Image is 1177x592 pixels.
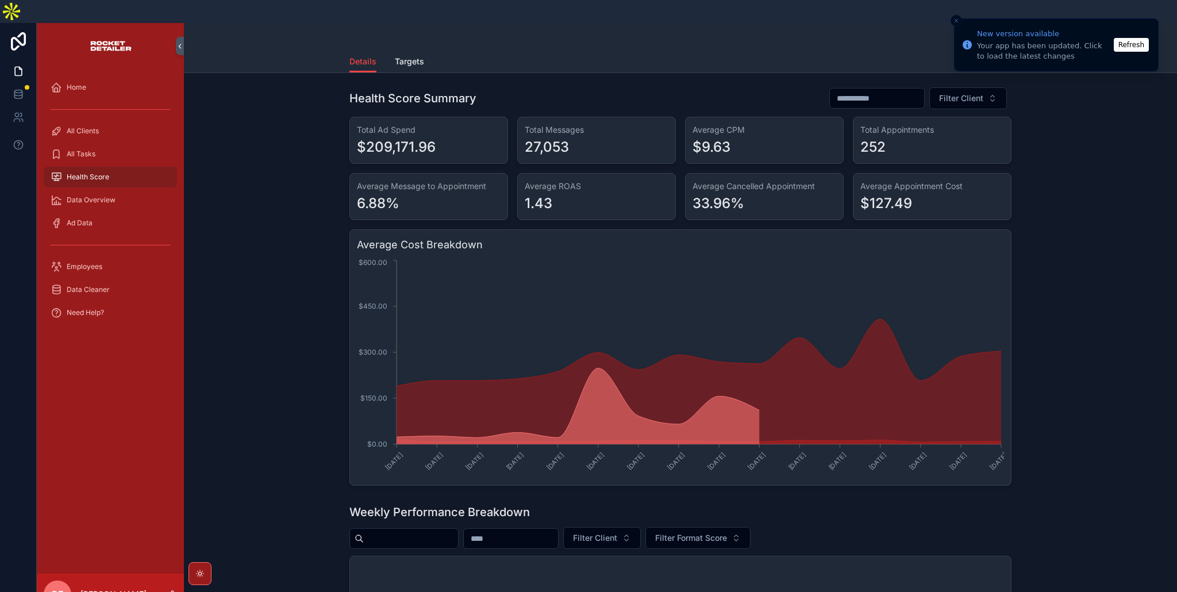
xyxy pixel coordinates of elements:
[693,138,730,156] div: $9.63
[693,124,836,136] h3: Average CPM
[89,37,132,55] img: App logo
[67,285,110,294] span: Data Cleaner
[349,51,376,73] a: Details
[67,218,93,228] span: Ad Data
[860,180,1004,192] h3: Average Appointment Cost
[44,167,177,187] a: Health Score
[939,93,983,104] span: Filter Client
[349,56,376,67] span: Details
[349,90,476,106] h1: Health Score Summary
[951,15,962,26] button: Close toast
[693,180,836,192] h3: Average Cancelled Appointment
[44,77,177,98] a: Home
[67,126,99,136] span: All Clients
[977,41,1110,61] div: Your app has been updated. Click to load the latest changes
[573,532,617,544] span: Filter Client
[44,279,177,300] a: Data Cleaner
[505,451,525,471] text: [DATE]
[357,194,399,213] div: 6.88%
[359,258,387,267] tspan: $600.00
[525,138,569,156] div: 27,053
[988,451,1009,471] text: [DATE]
[706,451,726,471] text: [DATE]
[44,302,177,323] a: Need Help?
[395,56,424,67] span: Targets
[907,451,928,471] text: [DATE]
[67,195,116,205] span: Data Overview
[625,451,646,471] text: [DATE]
[357,180,501,192] h3: Average Message to Appointment
[747,451,767,471] text: [DATE]
[525,124,668,136] h3: Total Messages
[67,308,104,317] span: Need Help?
[787,451,807,471] text: [DATE]
[867,451,888,471] text: [DATE]
[585,451,606,471] text: [DATE]
[67,83,86,92] span: Home
[645,527,751,549] button: Select Button
[464,451,485,471] text: [DATE]
[44,190,177,210] a: Data Overview
[860,138,886,156] div: 252
[44,256,177,277] a: Employees
[360,394,387,402] tspan: $150.00
[44,144,177,164] a: All Tasks
[666,451,686,471] text: [DATE]
[357,124,501,136] h3: Total Ad Spend
[67,172,109,182] span: Health Score
[977,28,1110,40] div: New version available
[860,124,1004,136] h3: Total Appointments
[67,149,95,159] span: All Tasks
[349,504,530,520] h1: Weekly Performance Breakdown
[67,262,102,271] span: Employees
[827,451,848,471] text: [DATE]
[37,69,184,338] div: scrollable content
[44,213,177,233] a: Ad Data
[655,532,727,544] span: Filter Format Score
[525,194,552,213] div: 1.43
[563,527,641,549] button: Select Button
[359,348,387,356] tspan: $300.00
[1114,38,1149,52] button: Refresh
[359,302,387,310] tspan: $450.00
[357,237,1004,253] h3: Average Cost Breakdown
[357,138,436,156] div: $209,171.96
[525,180,668,192] h3: Average ROAS
[395,51,424,74] a: Targets
[357,257,1004,478] div: chart
[44,121,177,141] a: All Clients
[948,451,968,471] text: [DATE]
[367,440,387,448] tspan: $0.00
[545,451,566,471] text: [DATE]
[693,194,744,213] div: 33.96%
[929,87,1007,109] button: Select Button
[860,194,912,213] div: $127.49
[424,451,445,471] text: [DATE]
[383,451,404,471] text: [DATE]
